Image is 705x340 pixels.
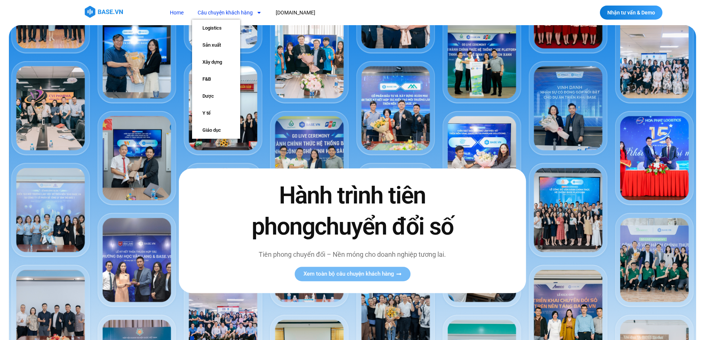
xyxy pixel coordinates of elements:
ul: Câu chuyện khách hàng [192,20,240,139]
p: Tiên phong chuyển đổi – Nền móng cho doanh nghiệp tương lai. [236,249,469,259]
span: Xem toàn bộ câu chuyện khách hàng [303,271,394,277]
a: Y tế [192,105,240,122]
span: chuyển đổi số [315,213,453,240]
a: Logistics [192,20,240,37]
a: Sản xuất [192,37,240,54]
a: Home [164,6,189,20]
span: Nhận tư vấn & Demo [607,10,655,15]
h2: Hành trình tiên phong [236,181,469,242]
a: F&B [192,71,240,88]
a: Nhận tư vấn & Demo [600,6,662,20]
a: Xây dựng [192,54,240,71]
nav: Menu [164,6,451,20]
a: [DOMAIN_NAME] [270,6,321,20]
a: Xem toàn bộ câu chuyện khách hàng [295,267,410,281]
a: Dược [192,88,240,105]
a: Giáo dục [192,122,240,139]
a: Câu chuyện khách hàng [192,6,267,20]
